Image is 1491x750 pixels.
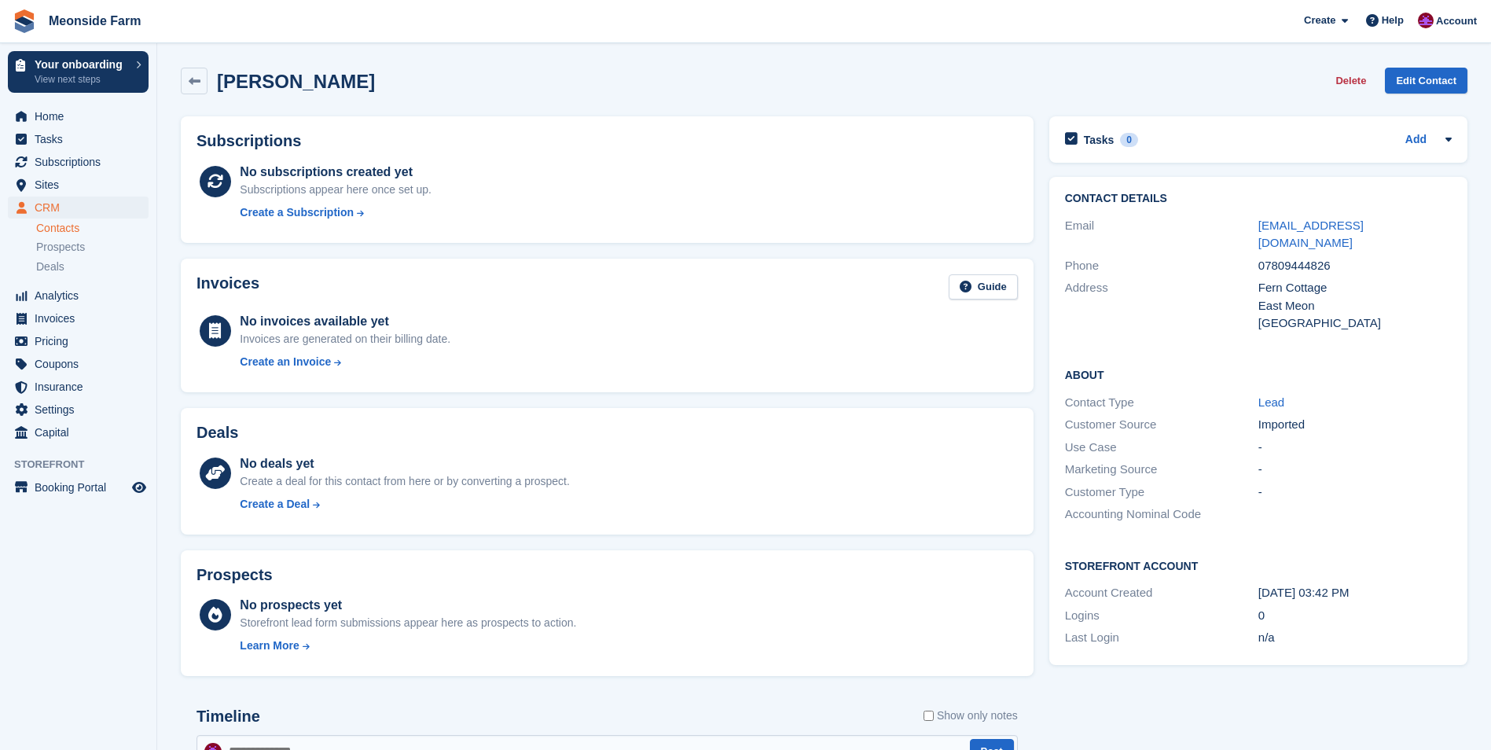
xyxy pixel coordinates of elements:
div: - [1258,439,1452,457]
a: Add [1405,131,1427,149]
span: Capital [35,421,129,443]
div: Last Login [1065,629,1258,647]
div: Storefront lead form submissions appear here as prospects to action. [240,615,576,631]
h2: Prospects [196,566,273,584]
div: Customer Type [1065,483,1258,502]
a: Deals [36,259,149,275]
a: menu [8,330,149,352]
span: Create [1304,13,1335,28]
span: Pricing [35,330,129,352]
span: Home [35,105,129,127]
span: Prospects [36,240,85,255]
span: Booking Portal [35,476,129,498]
div: No deals yet [240,454,569,473]
div: 0 [1120,133,1138,147]
a: menu [8,128,149,150]
a: Lead [1258,395,1284,409]
div: No subscriptions created yet [240,163,432,182]
div: Create a deal for this contact from here or by converting a prospect. [240,473,569,490]
div: Marketing Source [1065,461,1258,479]
a: [EMAIL_ADDRESS][DOMAIN_NAME] [1258,219,1364,250]
div: n/a [1258,629,1452,647]
div: 07809444826 [1258,257,1452,275]
p: Your onboarding [35,59,128,70]
div: Account Created [1065,584,1258,602]
a: menu [8,476,149,498]
a: menu [8,376,149,398]
a: Create a Deal [240,496,569,513]
a: menu [8,399,149,421]
h2: Timeline [196,708,260,726]
h2: Contact Details [1065,193,1452,205]
span: Tasks [35,128,129,150]
div: Create a Subscription [240,204,354,221]
a: Guide [949,274,1018,300]
h2: [PERSON_NAME] [217,71,375,92]
span: Settings [35,399,129,421]
a: Learn More [240,638,576,654]
span: Help [1382,13,1404,28]
div: Create a Deal [240,496,310,513]
span: Insurance [35,376,129,398]
a: menu [8,307,149,329]
a: menu [8,353,149,375]
div: Logins [1065,607,1258,625]
div: Subscriptions appear here once set up. [240,182,432,198]
h2: Tasks [1084,133,1115,147]
div: Invoices are generated on their billing date. [240,331,450,347]
h2: Invoices [196,274,259,300]
div: [GEOGRAPHIC_DATA] [1258,314,1452,333]
a: menu [8,174,149,196]
div: - [1258,483,1452,502]
div: - [1258,461,1452,479]
div: Email [1065,217,1258,252]
a: Meonside Farm [42,8,147,34]
h2: Storefront Account [1065,557,1452,573]
div: Create an Invoice [240,354,331,370]
a: menu [8,105,149,127]
span: Sites [35,174,129,196]
div: Customer Source [1065,416,1258,434]
div: East Meon [1258,297,1452,315]
a: menu [8,151,149,173]
a: menu [8,421,149,443]
input: Show only notes [924,708,934,724]
div: Learn More [240,638,299,654]
img: stora-icon-8386f47178a22dfd0bd8f6a31ec36ba5ce8667c1dd55bd0f319d3a0aa187defe.svg [13,9,36,33]
span: Account [1436,13,1477,29]
label: Show only notes [924,708,1018,724]
div: 0 [1258,607,1452,625]
p: View next steps [35,72,128,86]
span: Analytics [35,285,129,307]
span: Deals [36,259,64,274]
a: Preview store [130,478,149,497]
a: Prospects [36,239,149,256]
a: Create a Subscription [240,204,432,221]
a: Your onboarding View next steps [8,51,149,93]
a: menu [8,197,149,219]
a: menu [8,285,149,307]
span: Storefront [14,457,156,472]
a: Edit Contact [1385,68,1467,94]
h2: Deals [196,424,238,442]
a: Contacts [36,221,149,236]
span: Coupons [35,353,129,375]
a: Create an Invoice [240,354,450,370]
span: Subscriptions [35,151,129,173]
span: CRM [35,197,129,219]
h2: Subscriptions [196,132,1018,150]
div: Contact Type [1065,394,1258,412]
div: Fern Cottage [1258,279,1452,297]
div: [DATE] 03:42 PM [1258,584,1452,602]
div: Accounting Nominal Code [1065,506,1258,524]
div: Use Case [1065,439,1258,457]
div: No invoices available yet [240,312,450,331]
h2: About [1065,366,1452,382]
div: No prospects yet [240,596,576,615]
img: Oliver Atkinson [1418,13,1434,28]
button: Delete [1329,68,1372,94]
span: Invoices [35,307,129,329]
div: Address [1065,279,1258,333]
div: Imported [1258,416,1452,434]
div: Phone [1065,257,1258,275]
